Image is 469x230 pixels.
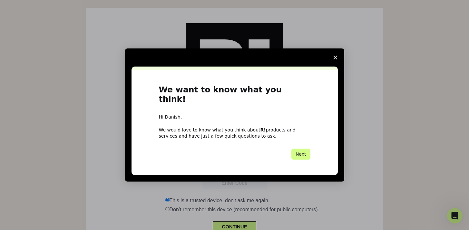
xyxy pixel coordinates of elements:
[159,114,310,120] div: Hi Danish,
[260,127,266,132] b: R!
[326,48,344,67] span: Close survey
[159,127,310,139] div: We would love to know what you think about products and services and have just a few quick questi...
[291,149,310,160] button: Next
[159,85,310,108] h1: We want to know what you think!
